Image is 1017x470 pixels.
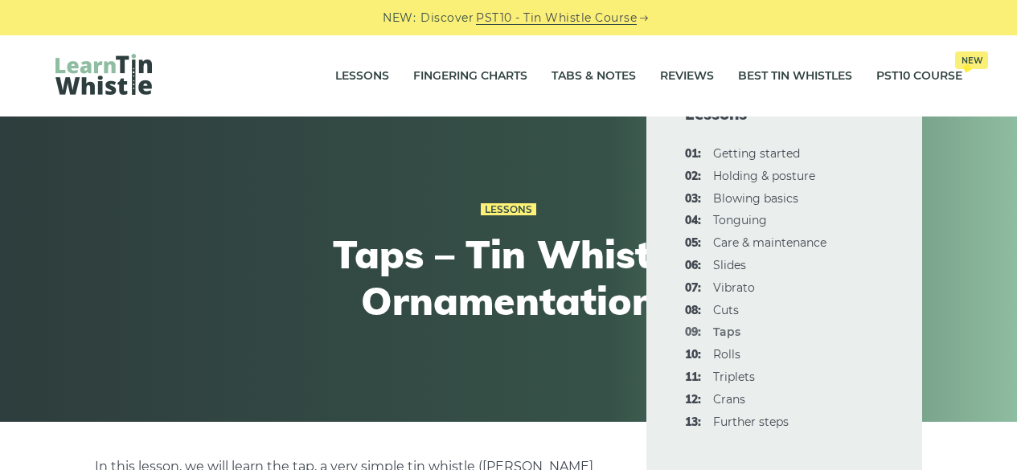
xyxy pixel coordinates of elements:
span: 11: [685,368,701,387]
span: New [955,51,988,69]
a: Reviews [660,56,714,96]
span: 01: [685,145,701,164]
img: LearnTinWhistle.com [55,54,152,95]
a: Fingering Charts [413,56,527,96]
a: 11:Triplets [713,370,755,384]
strong: Taps [713,325,740,339]
h1: Taps – Tin Whistle Ornamentation [213,231,805,324]
a: 12:Crans [713,392,745,407]
a: Tabs & Notes [552,56,636,96]
a: Lessons [481,203,536,216]
a: 13:Further steps [713,415,789,429]
span: 08: [685,301,701,321]
span: 06: [685,256,701,276]
a: 04:Tonguing [713,213,767,227]
a: 07:Vibrato [713,280,755,295]
span: 12: [685,390,701,410]
a: Best Tin Whistles [738,56,852,96]
a: 08:Cuts [713,303,739,317]
span: 02: [685,167,701,186]
span: 04: [685,211,701,231]
span: 09: [685,323,701,342]
a: PST10 CourseNew [876,56,962,96]
a: 03:Blowing basics [713,191,798,206]
a: 01:Getting started [713,146,800,161]
span: 10: [685,345,701,365]
span: 03: [685,190,701,209]
a: Lessons [335,56,389,96]
a: 10:Rolls [713,347,740,362]
a: 05:Care & maintenance [713,235,826,250]
a: 02:Holding & posture [713,169,815,183]
span: 05: [685,234,701,253]
a: 06:Slides [713,258,746,272]
span: 07: [685,279,701,298]
span: 13: [685,413,701,432]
